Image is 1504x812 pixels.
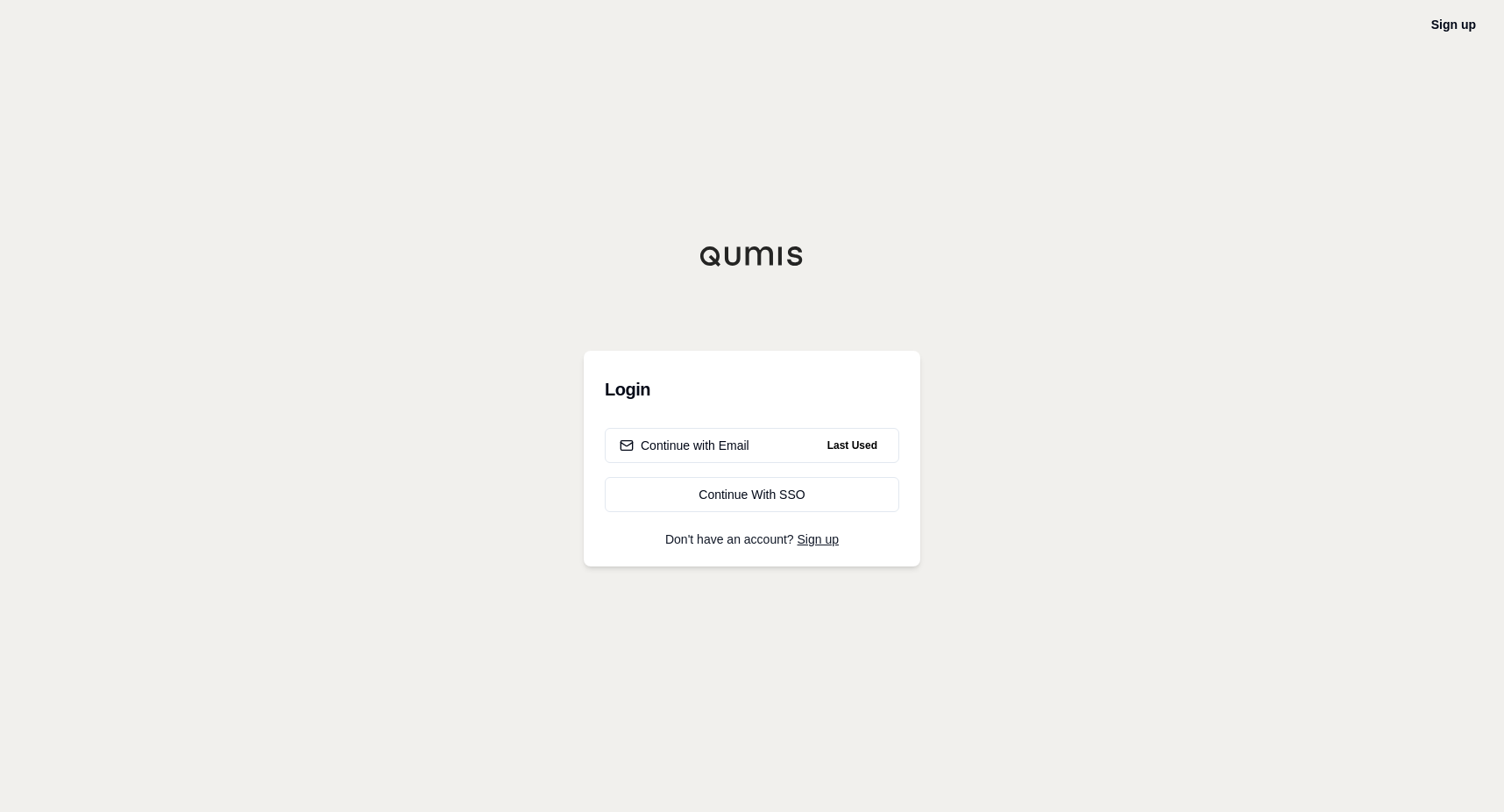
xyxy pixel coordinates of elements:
div: Continue With SSO [620,486,884,503]
a: Continue With SSO [605,477,899,512]
button: Continue with EmailLast Used [605,428,899,463]
p: Don't have an account? [605,533,899,545]
a: Sign up [1431,18,1476,32]
img: Qumis [699,246,805,267]
span: Last Used [820,435,884,456]
div: Continue with Email [620,437,749,454]
h3: Login [605,372,899,407]
a: Sign up [798,532,839,546]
